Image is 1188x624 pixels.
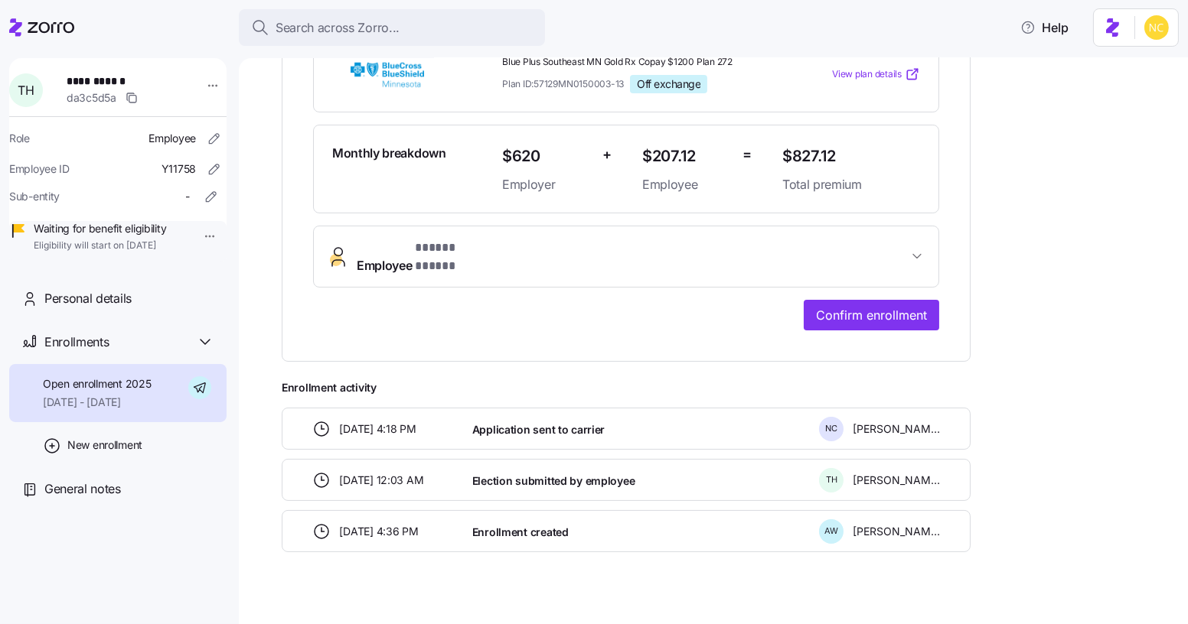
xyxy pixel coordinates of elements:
[34,221,166,236] span: Waiting for benefit eligibility
[602,144,612,166] span: +
[276,18,400,37] span: Search across Zorro...
[67,437,142,453] span: New enrollment
[853,473,940,488] span: [PERSON_NAME]
[853,524,940,539] span: [PERSON_NAME]
[9,189,60,204] span: Sub-entity
[1144,15,1169,40] img: e03b911e832a6112bf72643c5874f8d8
[185,189,190,204] span: -
[9,131,30,146] span: Role
[357,239,495,275] span: Employee
[502,144,590,169] span: $620
[642,144,730,169] span: $207.12
[472,473,635,489] span: Election submitted by employee
[340,421,416,437] span: [DATE] 4:18 PM
[826,476,837,484] span: T H
[239,9,545,46] button: Search across Zorro...
[637,77,700,91] span: Off exchange
[782,175,920,194] span: Total premium
[742,144,752,166] span: =
[832,67,920,82] a: View plan details
[502,56,770,69] span: Blue Plus Southeast MN Gold Rx Copay $1200 Plan 272
[1008,12,1081,43] button: Help
[825,424,837,433] span: N C
[43,376,151,392] span: Open enrollment 2025
[44,479,121,499] span: General notes
[502,175,590,194] span: Employer
[332,57,442,92] img: BlueCross BlueShield of Minnesota
[816,306,927,324] span: Confirm enrollment
[43,395,151,410] span: [DATE] - [DATE]
[340,524,419,539] span: [DATE] 4:36 PM
[34,239,166,252] span: Eligibility will start on [DATE]
[502,77,624,90] span: Plan ID: 57129MN0150003-13
[472,422,605,437] span: Application sent to carrier
[832,67,902,82] span: View plan details
[18,84,34,96] span: T H
[44,289,132,308] span: Personal details
[282,380,971,395] span: Enrollment activity
[804,300,939,330] button: Confirm enrollment
[782,144,920,169] span: $827.12
[332,144,446,163] span: Monthly breakdown
[162,161,196,177] span: Y11758
[1020,18,1069,37] span: Help
[472,525,569,540] span: Enrollment created
[67,90,116,106] span: da3c5d5a
[9,161,70,177] span: Employee ID
[148,131,196,146] span: Employee
[340,473,424,488] span: [DATE] 12:03 AM
[642,175,730,194] span: Employee
[44,333,109,352] span: Enrollments
[824,527,838,535] span: A W
[853,421,940,437] span: [PERSON_NAME]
